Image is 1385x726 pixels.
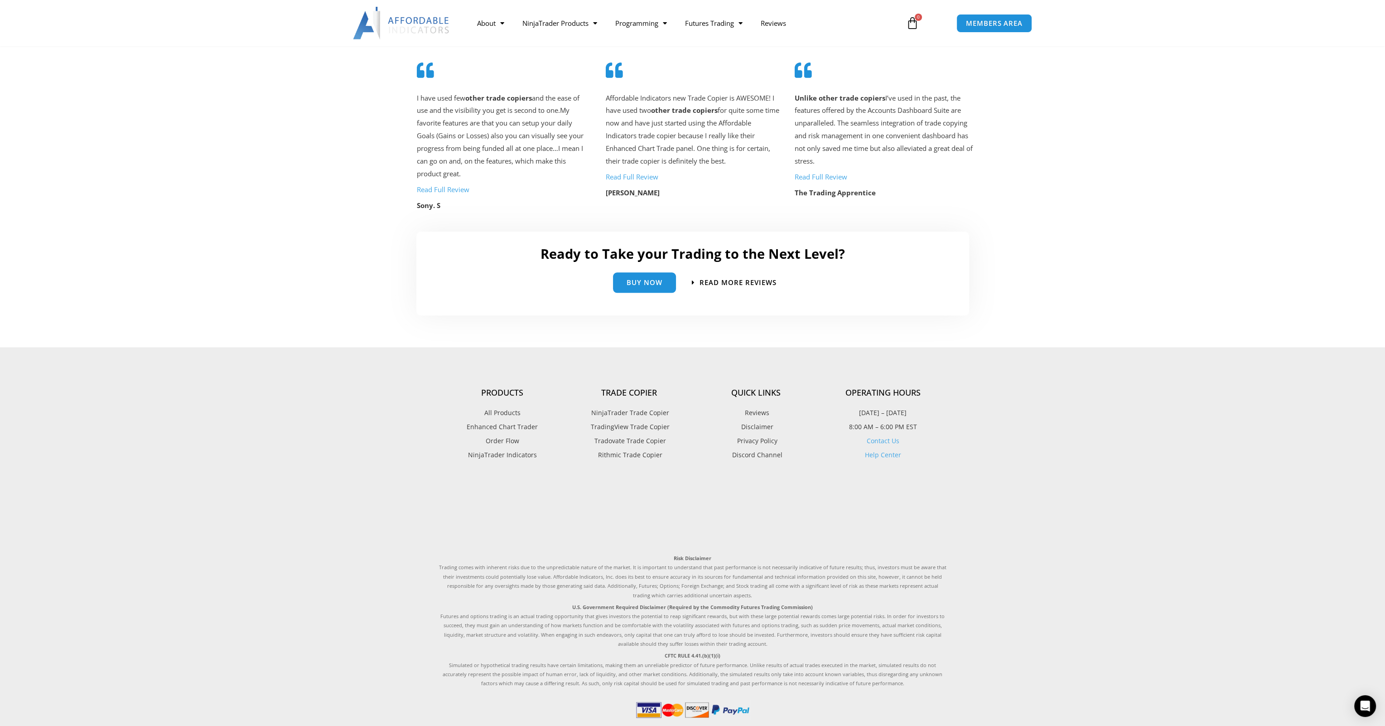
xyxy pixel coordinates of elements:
[468,13,513,34] a: About
[794,188,875,197] strong: The Trading Apprentice
[566,449,693,461] a: Rithmic Trade Copier
[589,407,669,419] span: NinjaTrader Trade Copier
[692,279,777,286] a: Read more Reviews
[566,407,693,419] a: NinjaTrader Trade Copier
[439,449,566,461] a: NinjaTrader Indicators
[794,172,847,181] a: Read Full Review
[693,388,820,398] h4: Quick Links
[820,421,946,433] p: 8:00 AM – 6:00 PM EST
[693,407,820,419] a: Reviews
[439,407,566,419] a: All Products
[467,421,538,433] span: Enhanced Chart Trader
[735,435,777,447] span: Privacy Policy
[486,435,519,447] span: Order Flow
[1354,695,1376,717] div: Open Intercom Messenger
[425,245,960,262] h2: Ready to Take your Trading to the Next Level?
[439,421,566,433] a: Enhanced Chart Trader
[956,14,1032,33] a: MEMBERS AREA
[439,435,566,447] a: Order Flow
[589,421,670,433] span: TradingView Trade Copier
[794,93,885,102] strong: Unlike other trade copiers
[439,603,946,649] p: Futures and options trading is an actual trading opportunity that gives investors the potential t...
[439,554,946,600] p: Trading comes with inherent risks due to the unpredictable nature of the market. It is important ...
[439,651,946,688] p: Simulated or hypothetical trading results have certain limitations, making them an unreliable pre...
[665,652,720,659] strong: CFTC RULE 4.41.(b)(1)(i)
[439,481,946,545] iframe: Customer reviews powered by Trustpilot
[417,201,440,210] strong: Sony. S
[465,93,532,102] strong: other trade copiers
[751,13,795,34] a: Reviews
[794,92,975,168] p: I’ve used in the past, the features offered by the Accounts Dashboard Suite are unparalleled. The...
[915,14,922,21] span: 0
[693,421,820,433] a: Disclaimer
[606,172,658,181] a: Read Full Review
[566,435,693,447] a: Tradovate Trade Copier
[513,13,606,34] a: NinjaTrader Products
[674,555,711,561] strong: Risk Disclaimer
[484,407,521,419] span: All Products
[743,407,769,419] span: Reviews
[606,13,676,34] a: Programming
[676,13,751,34] a: Futures Trading
[592,435,666,447] span: Tradovate Trade Copier
[572,604,813,610] strong: U.S. Government Required Disclaimer (Required by the Commodity Futures Trading Commission)
[700,279,777,286] span: Read more Reviews
[893,10,932,36] a: 0
[865,450,901,459] a: Help Center
[439,388,566,398] h4: Products
[693,449,820,461] a: Discord Channel
[820,388,946,398] h4: Operating Hours
[613,272,676,293] a: Buy Now
[693,435,820,447] a: Privacy Policy
[627,279,662,286] span: Buy Now
[353,7,450,39] img: LogoAI | Affordable Indicators – NinjaTrader
[417,92,590,180] p: I have used few and the ease of use and the visibility you get is second to one. My favorite feat...
[566,421,693,433] a: TradingView Trade Copier
[966,20,1023,27] span: MEMBERS AREA
[820,407,946,419] p: [DATE] – [DATE]
[417,185,469,194] a: Read Full Review
[606,188,660,197] strong: [PERSON_NAME]
[606,92,779,168] p: Affordable Indicators new Trade Copier is AWESOME! I have used two for quite some time now and ha...
[596,449,662,461] span: Rithmic Trade Copier
[468,13,895,34] nav: Menu
[468,449,537,461] span: NinjaTrader Indicators
[634,700,751,720] img: PaymentIcons | Affordable Indicators – NinjaTrader
[739,421,773,433] span: Disclaimer
[867,436,899,445] a: Contact Us
[730,449,782,461] span: Discord Channel
[566,388,693,398] h4: Trade Copier
[651,106,718,115] strong: other trade copiers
